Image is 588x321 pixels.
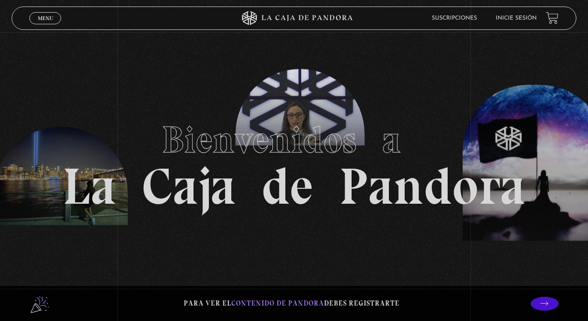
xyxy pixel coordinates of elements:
[184,297,400,310] p: Para ver el debes registrarte
[231,299,324,307] span: contenido de Pandora
[35,23,56,30] span: Cerrar
[546,12,559,24] a: View your shopping cart
[432,15,477,21] a: Suscripciones
[496,15,537,21] a: Inicie sesión
[62,109,526,212] h1: La Caja de Pandora
[38,15,53,21] span: Menu
[162,117,427,162] span: Bienvenidos a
